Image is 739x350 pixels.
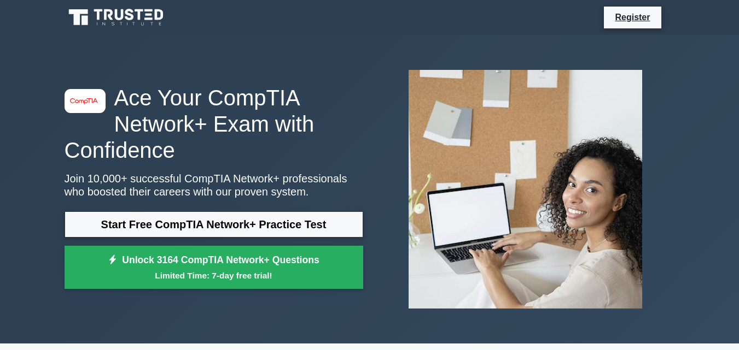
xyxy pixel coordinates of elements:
[78,269,350,282] small: Limited Time: 7-day free trial!
[65,85,363,163] h1: Ace Your CompTIA Network+ Exam with Confidence
[608,10,656,24] a: Register
[65,246,363,289] a: Unlock 3164 CompTIA Network+ QuestionsLimited Time: 7-day free trial!
[65,211,363,238] a: Start Free CompTIA Network+ Practice Test
[65,172,363,198] p: Join 10,000+ successful CompTIA Network+ professionals who boosted their careers with our proven ...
